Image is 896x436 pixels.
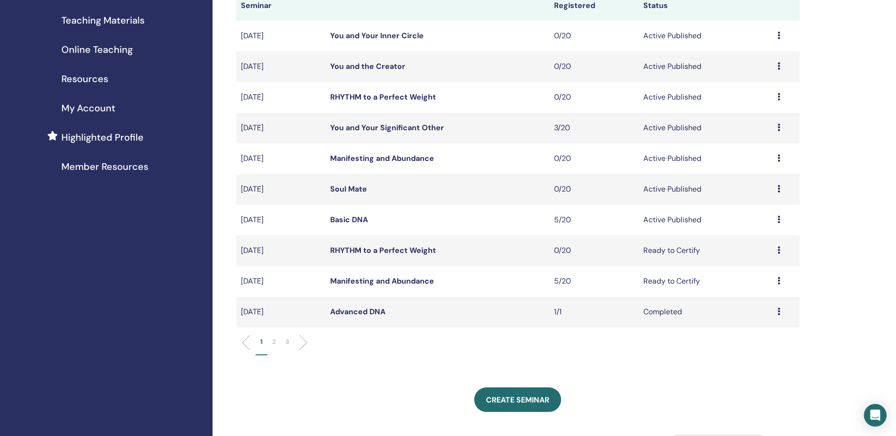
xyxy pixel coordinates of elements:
[549,235,639,266] td: 0/20
[549,297,639,327] td: 1/1
[330,61,405,71] a: You and the Creator
[639,266,773,297] td: Ready to Certify
[486,395,549,405] span: Create seminar
[61,42,133,57] span: Online Teaching
[639,21,773,51] td: Active Published
[864,404,887,427] div: Open Intercom Messenger
[236,297,325,327] td: [DATE]
[330,184,367,194] a: Soul Mate
[330,307,385,317] a: Advanced DNA
[549,266,639,297] td: 5/20
[549,21,639,51] td: 0/20
[61,72,108,86] span: Resources
[236,143,325,174] td: [DATE]
[236,235,325,266] td: [DATE]
[639,143,773,174] td: Active Published
[330,31,424,41] a: You and Your Inner Circle
[639,297,773,327] td: Completed
[285,337,289,347] p: 3
[236,21,325,51] td: [DATE]
[549,113,639,143] td: 3/20
[61,101,115,115] span: My Account
[639,51,773,82] td: Active Published
[549,51,639,82] td: 0/20
[549,143,639,174] td: 0/20
[549,205,639,235] td: 5/20
[61,13,145,27] span: Teaching Materials
[61,130,144,144] span: Highlighted Profile
[330,215,368,225] a: Basic DNA
[236,174,325,205] td: [DATE]
[236,51,325,82] td: [DATE]
[236,113,325,143] td: [DATE]
[330,123,444,133] a: You and Your Significant Other
[330,92,436,102] a: RHYTHM to a Perfect Weight
[639,235,773,266] td: Ready to Certify
[61,159,148,174] span: Member Resources
[639,82,773,113] td: Active Published
[236,266,325,297] td: [DATE]
[549,82,639,113] td: 0/20
[236,205,325,235] td: [DATE]
[330,276,434,286] a: Manifesting and Abundance
[330,153,434,163] a: Manifesting and Abundance
[236,82,325,113] td: [DATE]
[639,113,773,143] td: Active Published
[272,337,276,347] p: 2
[639,174,773,205] td: Active Published
[330,245,436,255] a: RHYTHM to a Perfect Weight
[260,337,263,347] p: 1
[639,205,773,235] td: Active Published
[474,387,561,412] a: Create seminar
[549,174,639,205] td: 0/20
